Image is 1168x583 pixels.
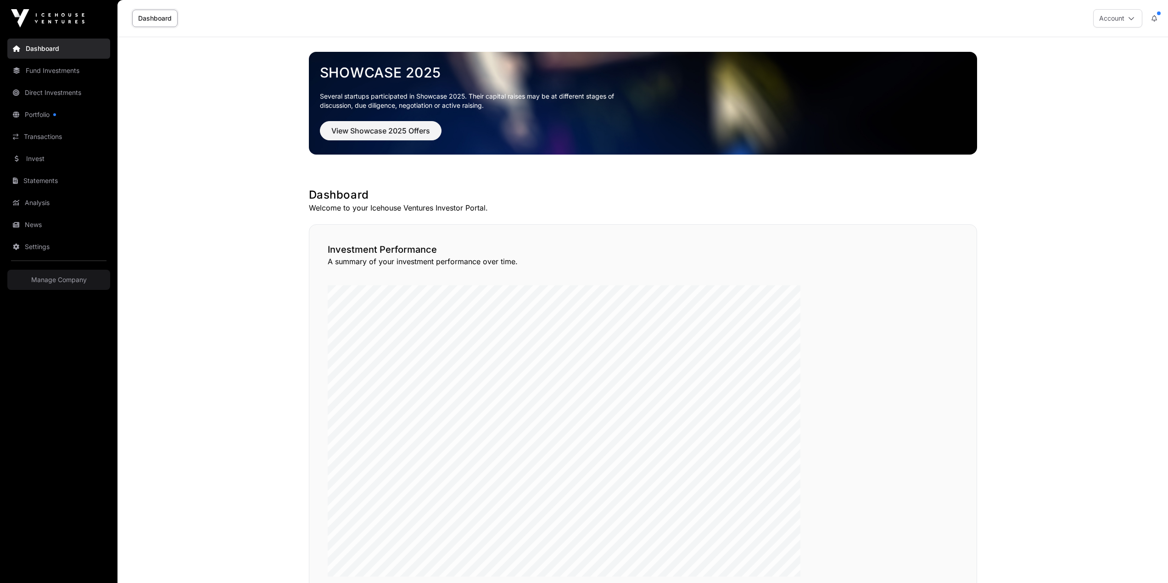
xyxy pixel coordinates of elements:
[132,10,178,27] a: Dashboard
[309,52,977,155] img: Showcase 2025
[320,64,966,81] a: Showcase 2025
[328,256,958,267] p: A summary of your investment performance over time.
[7,171,110,191] a: Statements
[7,237,110,257] a: Settings
[7,61,110,81] a: Fund Investments
[7,149,110,169] a: Invest
[309,188,977,202] h1: Dashboard
[1093,9,1142,28] button: Account
[320,92,628,110] p: Several startups participated in Showcase 2025. Their capital raises may be at different stages o...
[7,105,110,125] a: Portfolio
[320,130,441,139] a: View Showcase 2025 Offers
[7,215,110,235] a: News
[7,83,110,103] a: Direct Investments
[328,243,958,256] h2: Investment Performance
[11,9,84,28] img: Icehouse Ventures Logo
[309,202,977,213] p: Welcome to your Icehouse Ventures Investor Portal.
[320,121,441,140] button: View Showcase 2025 Offers
[7,193,110,213] a: Analysis
[7,127,110,147] a: Transactions
[7,39,110,59] a: Dashboard
[7,270,110,290] a: Manage Company
[331,125,430,136] span: View Showcase 2025 Offers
